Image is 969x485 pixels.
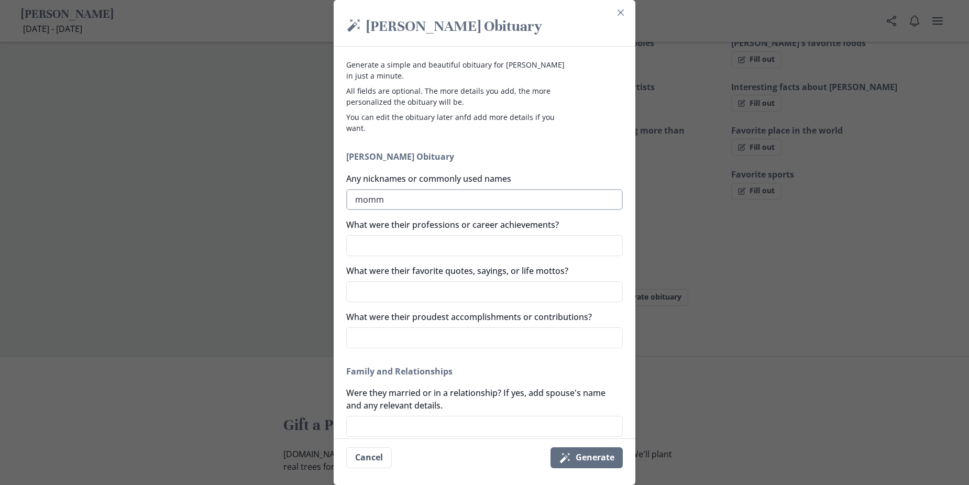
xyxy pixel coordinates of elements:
[346,311,616,323] label: What were their proudest accomplishments or contributions?
[550,447,623,468] button: Generate
[346,17,623,38] h2: [PERSON_NAME] Obituary
[346,59,567,81] p: Generate a simple and beautiful obituary for [PERSON_NAME] in just a minute.
[612,4,629,21] button: Close
[346,85,567,107] p: All fields are optional. The more details you add, the more personalized the obituary will be.
[346,112,567,134] p: You can edit the obituary later anfd add more details if you want.
[346,365,623,378] h2: Family and Relationships
[346,264,616,277] label: What were their favorite quotes, sayings, or life mottos?
[346,447,392,468] button: Cancel
[346,172,616,185] label: Any nicknames or commonly used names
[346,218,616,231] label: What were their professions or career achievements?
[346,387,616,412] label: Were they married or in a relationship? If yes, add spouse's name and any relevant details.
[346,189,623,210] textarea: momm
[346,150,623,163] h2: [PERSON_NAME] Obituary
